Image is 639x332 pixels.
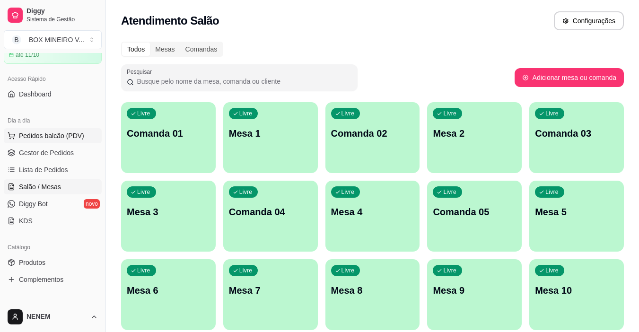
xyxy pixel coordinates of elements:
[4,179,102,194] a: Salão / Mesas
[229,284,312,297] p: Mesa 7
[127,205,210,218] p: Mesa 3
[223,102,318,173] button: LivreMesa 1
[4,30,102,49] button: Select a team
[239,267,253,274] p: Livre
[427,259,522,330] button: LivreMesa 9
[26,16,98,23] span: Sistema de Gestão
[121,181,216,252] button: LivreMesa 3
[331,127,414,140] p: Comanda 02
[19,148,74,157] span: Gestor de Pedidos
[341,110,355,117] p: Livre
[325,102,420,173] button: LivreComanda 02
[19,216,33,226] span: KDS
[127,284,210,297] p: Mesa 6
[535,284,618,297] p: Mesa 10
[545,267,559,274] p: Livre
[4,128,102,143] button: Pedidos balcão (PDV)
[121,13,219,28] h2: Atendimento Salão
[29,35,84,44] div: BOX MINEIRO V ...
[137,110,150,117] p: Livre
[535,205,618,218] p: Mesa 5
[325,259,420,330] button: LivreMesa 8
[4,213,102,228] a: KDS
[4,145,102,160] a: Gestor de Pedidos
[16,51,39,59] article: até 11/10
[239,188,253,196] p: Livre
[137,188,150,196] p: Livre
[529,102,624,173] button: LivreComanda 03
[19,258,45,267] span: Produtos
[443,267,456,274] p: Livre
[19,275,63,284] span: Complementos
[26,7,98,16] span: Diggy
[515,68,624,87] button: Adicionar mesa ou comanda
[4,240,102,255] div: Catálogo
[554,11,624,30] button: Configurações
[127,127,210,140] p: Comanda 01
[150,43,180,56] div: Mesas
[427,102,522,173] button: LivreMesa 2
[4,113,102,128] div: Dia a dia
[4,162,102,177] a: Lista de Pedidos
[19,89,52,99] span: Dashboard
[331,205,414,218] p: Mesa 4
[433,205,516,218] p: Comanda 05
[4,4,102,26] a: DiggySistema de Gestão
[529,181,624,252] button: LivreMesa 5
[4,196,102,211] a: Diggy Botnovo
[331,284,414,297] p: Mesa 8
[127,68,155,76] label: Pesquisar
[19,199,48,209] span: Diggy Bot
[427,181,522,252] button: LivreComanda 05
[341,267,355,274] p: Livre
[341,188,355,196] p: Livre
[19,165,68,175] span: Lista de Pedidos
[180,43,223,56] div: Comandas
[122,43,150,56] div: Todos
[229,127,312,140] p: Mesa 1
[26,313,87,321] span: NENEM
[19,131,84,140] span: Pedidos balcão (PDV)
[121,102,216,173] button: LivreComanda 01
[545,188,559,196] p: Livre
[443,188,456,196] p: Livre
[223,181,318,252] button: LivreComanda 04
[19,182,61,192] span: Salão / Mesas
[4,272,102,287] a: Complementos
[4,306,102,328] button: NENEM
[223,259,318,330] button: LivreMesa 7
[545,110,559,117] p: Livre
[433,127,516,140] p: Mesa 2
[433,284,516,297] p: Mesa 9
[4,87,102,102] a: Dashboard
[239,110,253,117] p: Livre
[137,267,150,274] p: Livre
[121,259,216,330] button: LivreMesa 6
[4,71,102,87] div: Acesso Rápido
[229,205,312,218] p: Comanda 04
[4,255,102,270] a: Produtos
[134,77,352,86] input: Pesquisar
[443,110,456,117] p: Livre
[535,127,618,140] p: Comanda 03
[529,259,624,330] button: LivreMesa 10
[325,181,420,252] button: LivreMesa 4
[12,35,21,44] span: B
